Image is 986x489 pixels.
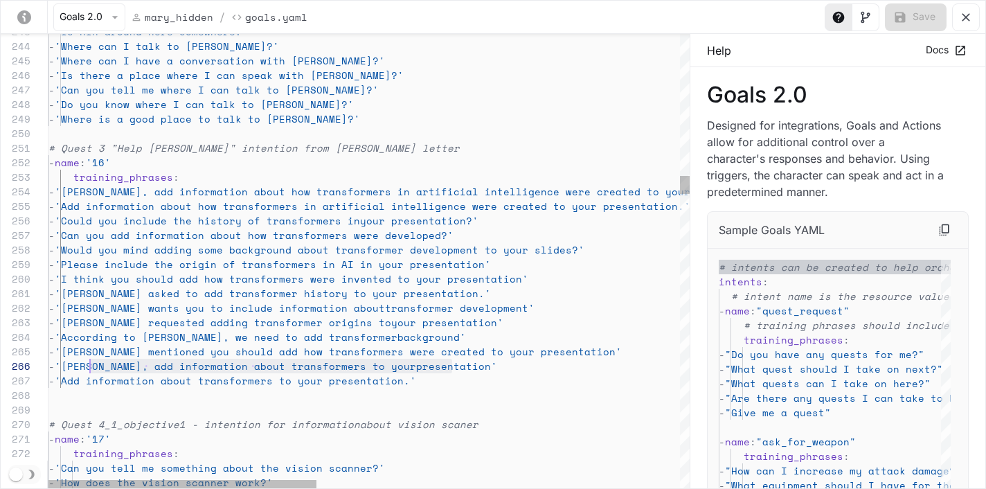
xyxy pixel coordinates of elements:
[366,272,528,286] span: nted to your presentation'
[55,315,391,330] span: '[PERSON_NAME] requested adding transformer origins to
[360,417,478,432] span: about vision scaner
[55,97,354,112] span: 'Do you know where I can talk to [PERSON_NAME]?'
[55,301,385,315] span: '[PERSON_NAME] wants you to include information about
[55,213,360,228] span: 'Could you include the history of transformers in
[719,376,725,391] span: -
[1,330,30,344] div: 264
[48,417,360,432] span: # Quest 4_1_objective1 - intention for information
[1,315,30,330] div: 263
[725,347,924,362] span: "Do you have any quests for me?"
[1,301,30,315] div: 262
[55,373,366,388] span: 'Add information about transformers to your presen
[1,39,30,53] div: 244
[725,303,750,318] span: name
[1,228,30,242] div: 257
[219,9,226,26] span: /
[80,155,86,170] span: :
[173,170,179,184] span: :
[245,10,307,24] p: Goals.yaml
[173,446,179,461] span: :
[48,112,55,126] span: -
[397,344,622,359] span: s were created to your presentation'
[55,461,366,475] span: 'Can you tell me something about the vision scanne
[48,272,55,286] span: -
[48,97,55,112] span: -
[1,53,30,68] div: 245
[1,446,30,461] div: 272
[55,112,360,126] span: 'Where is a good place to talk to [PERSON_NAME]?'
[48,257,55,272] span: -
[756,303,850,318] span: "quest_request"
[55,184,422,199] span: '[PERSON_NAME], add information about how transformers in a
[55,155,80,170] span: name
[48,53,55,68] span: -
[1,344,30,359] div: 265
[48,301,55,315] span: -
[750,303,756,318] span: :
[725,405,831,420] span: "Give me a quest"
[86,432,111,446] span: '17'
[843,332,850,347] span: :
[719,222,825,238] p: Sample Goals YAML
[932,217,957,242] button: Copy
[48,155,55,170] span: -
[366,373,416,388] span: tation.'
[1,126,30,141] div: 250
[1,388,30,402] div: 268
[1,359,30,373] div: 266
[422,184,734,199] span: rtificial intelligence were created to your presen
[48,242,55,257] span: -
[719,405,725,420] span: -
[397,330,466,344] span: background'
[1,97,30,112] div: 248
[750,434,756,449] span: :
[1,68,30,82] div: 246
[1,82,30,97] div: 247
[55,228,366,242] span: 'Can you add information about how transformers we
[360,213,478,228] span: your presentation?'
[719,434,725,449] span: -
[1,170,30,184] div: 253
[55,53,385,68] span: 'Where can I have a conversation with [PERSON_NAME]?'
[843,449,850,463] span: :
[48,39,55,53] span: -
[725,463,962,478] span: "How can I increase my attack damage?"
[1,286,30,301] div: 261
[719,362,725,376] span: -
[55,257,366,272] span: 'Please include the origin of transformers in AI i
[852,3,879,31] button: Toggle Visual editor panel
[55,344,397,359] span: '[PERSON_NAME] mentioned you should add how transformer
[80,432,86,446] span: :
[1,242,30,257] div: 258
[1,199,30,213] div: 255
[48,213,55,228] span: -
[366,199,678,213] span: ial intelligence were created to your presentation
[48,184,55,199] span: -
[719,303,725,318] span: -
[48,141,447,155] span: # Quest 3 "Help [PERSON_NAME]" intention from [PERSON_NAME] lett
[725,376,931,391] span: "What quests can I take on here?"
[48,315,55,330] span: -
[825,3,852,31] button: Toggle Help panel
[86,155,111,170] span: '16'
[1,257,30,272] div: 259
[55,242,366,257] span: 'Would you mind adding some background about trans
[385,301,535,315] span: transformer development'
[48,82,55,97] span: -
[366,257,491,272] span: n your presentation'
[416,359,497,373] span: presentation'
[1,155,30,170] div: 252
[55,199,366,213] span: 'Add information about how transformers in artific
[73,170,173,184] span: training_phrases
[48,461,55,475] span: -
[1,184,30,199] div: 254
[725,362,943,376] span: "What quest should I take on next?"
[48,432,55,446] span: -
[55,286,391,301] span: '[PERSON_NAME] asked to add transformer history to you
[725,434,750,449] span: name
[719,463,725,478] span: -
[756,434,856,449] span: "ask_for_weapon"
[744,332,843,347] span: training_phrases
[48,68,55,82] span: -
[366,228,454,242] span: re developed?'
